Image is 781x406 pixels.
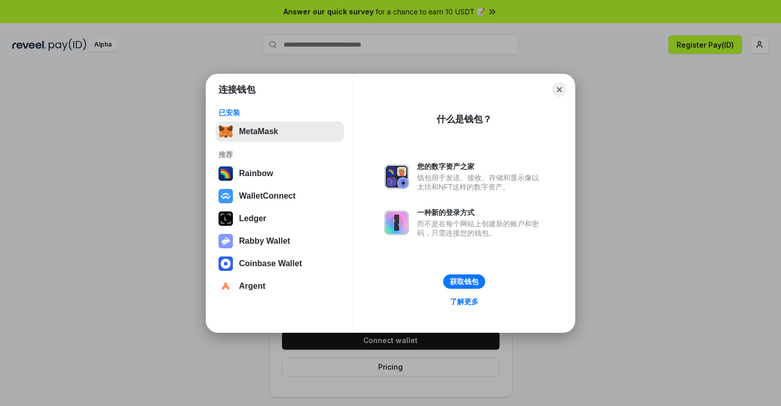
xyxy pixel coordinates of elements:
div: 而不是在每个网站上创建新的账户和密码，只需连接您的钱包。 [417,219,544,238]
div: 一种新的登录方式 [417,208,544,217]
img: svg+xml,%3Csvg%20width%3D%2228%22%20height%3D%2228%22%20viewBox%3D%220%200%2028%2028%22%20fill%3D... [219,189,233,203]
div: Coinbase Wallet [239,259,302,268]
button: Rainbow [215,163,344,184]
img: svg+xml,%3Csvg%20width%3D%22120%22%20height%3D%22120%22%20viewBox%3D%220%200%20120%20120%22%20fil... [219,166,233,181]
div: 什么是钱包？ [437,113,492,125]
img: svg+xml,%3Csvg%20xmlns%3D%22http%3A%2F%2Fwww.w3.org%2F2000%2Fsvg%22%20fill%3D%22none%22%20viewBox... [219,234,233,248]
div: Rainbow [239,169,273,178]
div: 获取钱包 [450,277,479,286]
div: 钱包用于发送、接收、存储和显示像以太坊和NFT这样的数字资产。 [417,173,544,191]
div: Argent [239,282,266,291]
button: Argent [215,276,344,296]
button: Coinbase Wallet [215,253,344,274]
div: Rabby Wallet [239,237,290,246]
img: svg+xml,%3Csvg%20width%3D%2228%22%20height%3D%2228%22%20viewBox%3D%220%200%2028%2028%22%20fill%3D... [219,279,233,293]
div: Ledger [239,214,266,223]
img: svg+xml,%3Csvg%20xmlns%3D%22http%3A%2F%2Fwww.w3.org%2F2000%2Fsvg%22%20fill%3D%22none%22%20viewBox... [384,210,409,235]
button: MetaMask [215,121,344,142]
img: svg+xml,%3Csvg%20xmlns%3D%22http%3A%2F%2Fwww.w3.org%2F2000%2Fsvg%22%20width%3D%2228%22%20height%3... [219,211,233,226]
button: WalletConnect [215,186,344,206]
a: 了解更多 [444,295,485,308]
img: svg+xml,%3Csvg%20xmlns%3D%22http%3A%2F%2Fwww.w3.org%2F2000%2Fsvg%22%20fill%3D%22none%22%20viewBox... [384,164,409,189]
img: svg+xml,%3Csvg%20fill%3D%22none%22%20height%3D%2233%22%20viewBox%3D%220%200%2035%2033%22%20width%... [219,124,233,139]
img: svg+xml,%3Csvg%20width%3D%2228%22%20height%3D%2228%22%20viewBox%3D%220%200%2028%2028%22%20fill%3D... [219,257,233,271]
div: 了解更多 [450,297,479,306]
button: Rabby Wallet [215,231,344,251]
div: MetaMask [239,127,278,136]
div: 您的数字资产之家 [417,162,544,171]
button: 获取钱包 [443,274,485,289]
div: 已安装 [219,108,341,117]
div: WalletConnect [239,191,296,201]
h1: 连接钱包 [219,83,255,96]
button: Close [552,82,567,97]
div: 推荐 [219,150,341,159]
button: Ledger [215,208,344,229]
